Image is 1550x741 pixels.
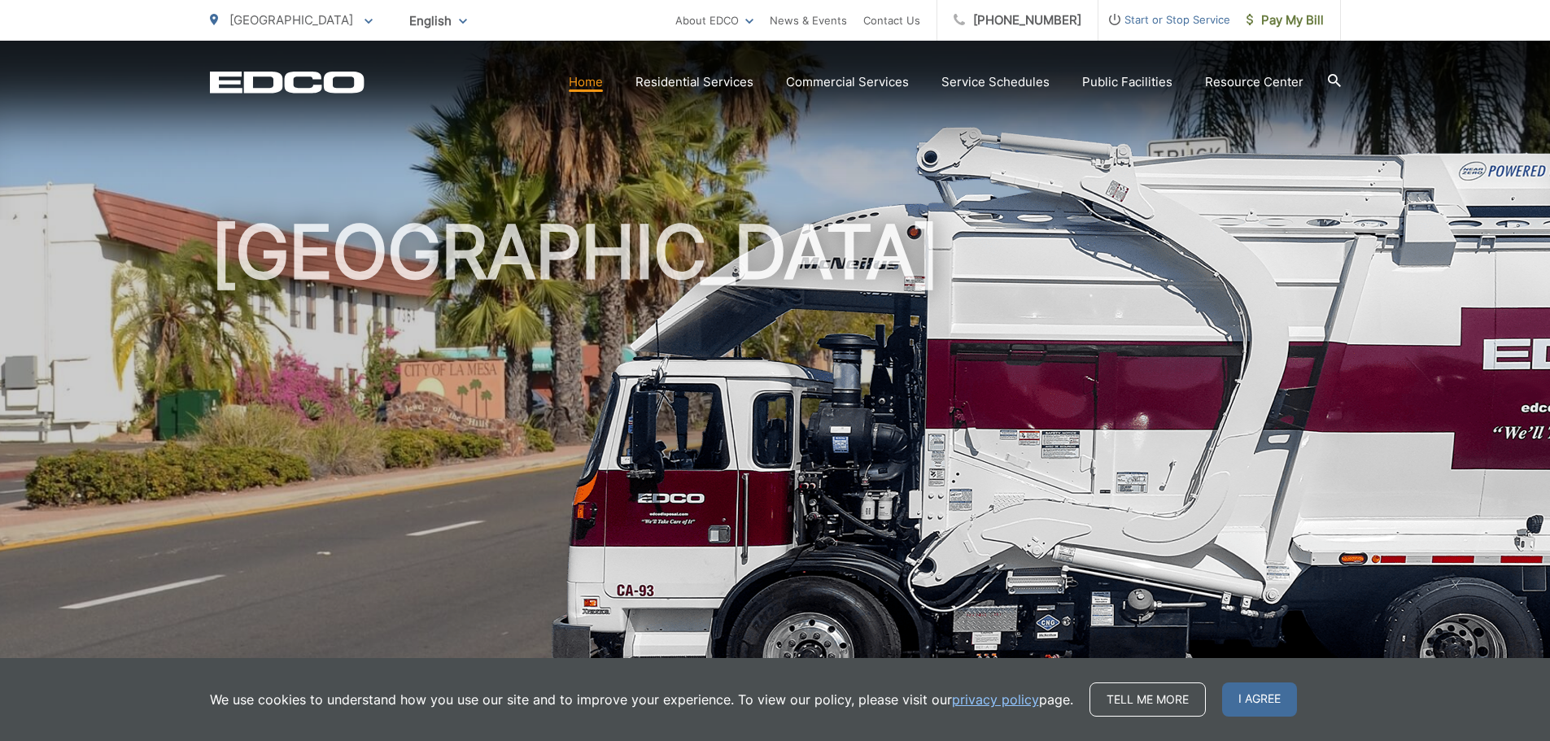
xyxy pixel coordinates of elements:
[770,11,847,30] a: News & Events
[1089,682,1206,717] a: Tell me more
[1222,682,1297,717] span: I agree
[210,71,365,94] a: EDCD logo. Return to the homepage.
[675,11,753,30] a: About EDCO
[569,72,603,92] a: Home
[635,72,753,92] a: Residential Services
[1205,72,1303,92] a: Resource Center
[229,12,353,28] span: [GEOGRAPHIC_DATA]
[397,7,479,35] span: English
[210,211,1341,726] h1: [GEOGRAPHIC_DATA]
[863,11,920,30] a: Contact Us
[210,690,1073,709] p: We use cookies to understand how you use our site and to improve your experience. To view our pol...
[1082,72,1172,92] a: Public Facilities
[941,72,1050,92] a: Service Schedules
[952,690,1039,709] a: privacy policy
[1247,11,1324,30] span: Pay My Bill
[786,72,909,92] a: Commercial Services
